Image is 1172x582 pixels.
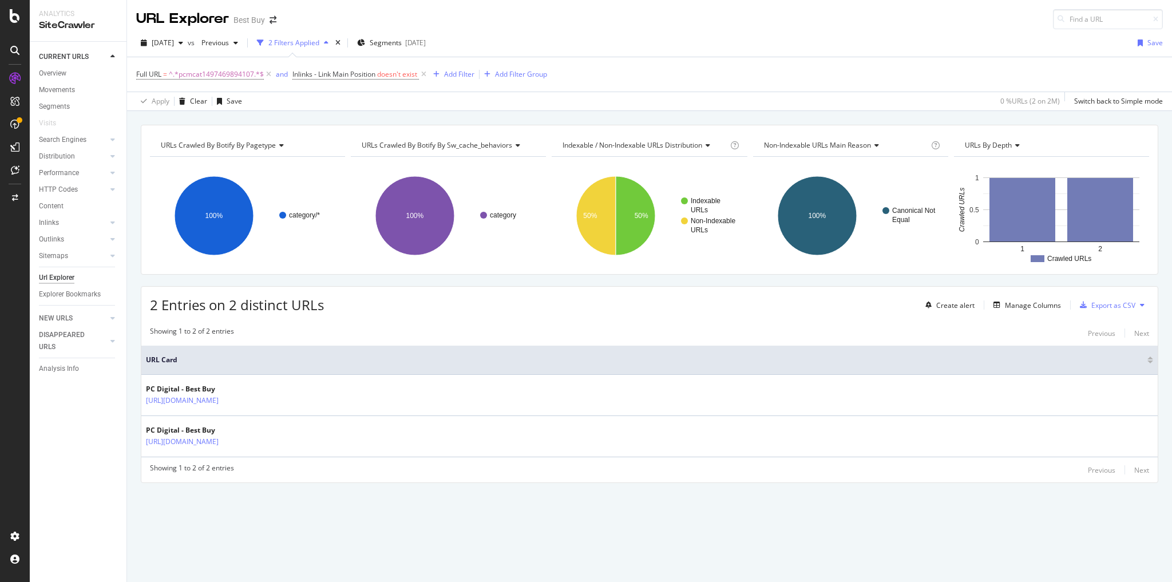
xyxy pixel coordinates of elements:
[39,84,118,96] a: Movements
[965,140,1012,150] span: URLs by Depth
[39,68,118,80] a: Overview
[136,92,169,110] button: Apply
[39,363,79,375] div: Analysis Info
[169,66,264,82] span: ^.*pcmcat1497469894107.*$
[39,151,107,163] a: Distribution
[753,166,948,266] div: A chart.
[1134,328,1149,338] div: Next
[39,250,68,262] div: Sitemaps
[212,92,242,110] button: Save
[289,211,320,219] text: category/*
[351,166,546,266] svg: A chart.
[359,136,536,155] h4: URLs Crawled By Botify By sw_cache_behaviors
[405,38,426,47] div: [DATE]
[1070,92,1163,110] button: Switch back to Simple mode
[936,300,975,310] div: Create alert
[563,140,702,150] span: Indexable / Non-Indexable URLs distribution
[152,96,169,106] div: Apply
[444,69,474,79] div: Add Filter
[39,312,73,324] div: NEW URLS
[233,14,265,26] div: Best Buy
[333,37,343,49] div: times
[39,233,64,246] div: Outlinks
[892,207,936,215] text: Canonical Not
[1088,463,1115,477] button: Previous
[1088,326,1115,340] button: Previous
[136,34,188,52] button: [DATE]
[429,68,474,81] button: Add Filter
[1133,543,1161,571] iframe: Intercom live chat
[39,329,97,353] div: DISAPPEARED URLS
[362,140,512,150] span: URLs Crawled By Botify By sw_cache_behaviors
[150,166,345,266] svg: A chart.
[276,69,288,79] div: and
[1134,465,1149,475] div: Next
[39,200,64,212] div: Content
[39,167,79,179] div: Performance
[892,216,910,224] text: Equal
[39,84,75,96] div: Movements
[989,298,1061,312] button: Manage Columns
[270,16,276,24] div: arrow-right-arrow-left
[39,272,118,284] a: Url Explorer
[39,312,107,324] a: NEW URLS
[39,101,70,113] div: Segments
[1088,328,1115,338] div: Previous
[161,140,276,150] span: URLs Crawled By Botify By pagetype
[39,288,118,300] a: Explorer Bookmarks
[150,295,324,314] span: 2 Entries on 2 distinct URLs
[292,69,375,79] span: Inlinks - Link Main Position
[762,136,929,155] h4: Non-Indexable URLs Main Reason
[276,69,288,80] button: and
[495,69,547,79] div: Add Filter Group
[39,217,59,229] div: Inlinks
[39,233,107,246] a: Outlinks
[954,166,1149,266] svg: A chart.
[175,92,207,110] button: Clear
[480,68,547,81] button: Add Filter Group
[1000,96,1060,106] div: 0 % URLs ( 2 on 2M )
[39,68,66,80] div: Overview
[136,9,229,29] div: URL Explorer
[1147,38,1163,47] div: Save
[552,166,747,266] svg: A chart.
[635,212,648,220] text: 50%
[146,355,1145,365] span: URL Card
[268,38,319,47] div: 2 Filters Applied
[691,206,708,214] text: URLs
[808,212,826,220] text: 100%
[39,288,101,300] div: Explorer Bookmarks
[39,250,107,262] a: Sitemaps
[159,136,335,155] h4: URLs Crawled By Botify By pagetype
[1088,465,1115,475] div: Previous
[957,188,965,232] text: Crawled URLs
[969,206,979,214] text: 0.5
[39,184,107,196] a: HTTP Codes
[691,226,708,234] text: URLs
[1091,300,1135,310] div: Export as CSV
[252,34,333,52] button: 2 Filters Applied
[227,96,242,106] div: Save
[146,436,219,448] a: [URL][DOMAIN_NAME]
[1074,96,1163,106] div: Switch back to Simple mode
[146,384,268,394] div: PC Digital - Best Buy
[39,200,118,212] a: Content
[353,34,430,52] button: Segments[DATE]
[39,51,107,63] a: CURRENT URLS
[39,51,89,63] div: CURRENT URLS
[150,463,234,477] div: Showing 1 to 2 of 2 entries
[406,212,424,220] text: 100%
[1047,255,1091,263] text: Crawled URLs
[39,167,107,179] a: Performance
[691,217,735,225] text: Non-Indexable
[39,329,107,353] a: DISAPPEARED URLS
[197,34,243,52] button: Previous
[921,296,975,314] button: Create alert
[39,19,117,32] div: SiteCrawler
[197,38,229,47] span: Previous
[963,136,1139,155] h4: URLs by Depth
